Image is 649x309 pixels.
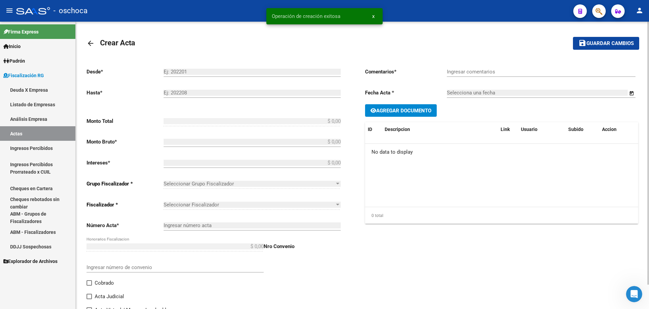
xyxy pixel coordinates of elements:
datatable-header-cell: Accion [599,122,633,137]
span: Seleccionar Fiscalizador [164,202,335,208]
p: Fiscalizador * [87,201,164,208]
datatable-header-cell: Descripcion [382,122,498,137]
span: Fiscalización RG [3,72,44,79]
span: Descripcion [385,127,410,132]
span: - oschoca [53,3,88,18]
p: Hasta [87,89,164,96]
span: ID [368,127,372,132]
div: No data to display [365,144,638,161]
mat-icon: menu [5,6,14,15]
mat-icon: save [578,39,586,47]
span: Guardar cambios [586,41,634,47]
span: Cobrado [95,279,114,287]
span: Acta Judicial [95,292,124,301]
button: Guardar cambios [573,37,639,49]
datatable-header-cell: Subido [566,122,599,137]
button: Agregar Documento [365,104,437,117]
span: Link [501,127,510,132]
button: x [367,10,380,22]
span: Explorador de Archivos [3,258,57,265]
mat-icon: person [635,6,644,15]
p: Intereses [87,159,164,167]
p: Comentarios [365,68,447,75]
span: Crear Acta [100,39,135,47]
p: Desde [87,68,164,75]
iframe: Intercom live chat [626,286,642,302]
span: Agregar Documento [376,108,431,114]
span: Usuario [521,127,537,132]
datatable-header-cell: ID [365,122,382,137]
mat-icon: arrow_back [87,39,95,47]
p: Monto Bruto [87,138,164,146]
p: Nro Convenio [264,243,341,250]
datatable-header-cell: Link [498,122,518,137]
span: Padrón [3,57,25,65]
span: x [372,13,375,19]
span: Accion [602,127,617,132]
span: Seleccionar Grupo Fiscalizador [164,181,335,187]
span: Firma Express [3,28,39,36]
div: 0 total [365,207,638,224]
span: Subido [568,127,583,132]
p: Grupo Fiscalizador * [87,180,164,187]
datatable-header-cell: Usuario [518,122,566,137]
p: Monto Total [87,117,164,125]
span: Operación de creación exitosa [272,13,340,20]
p: Número Acta [87,222,164,229]
span: Inicio [3,43,21,50]
p: Fecha Acta * [365,89,447,96]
